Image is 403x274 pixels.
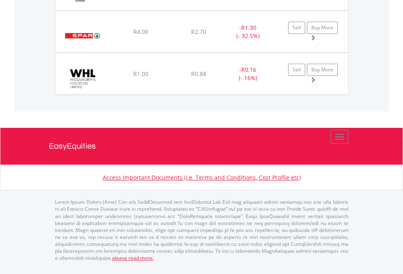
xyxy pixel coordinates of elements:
span: R4.00 [133,28,148,36]
a: Buy More [307,64,338,76]
a: Buy More [307,22,338,34]
div: - (- 16%) [222,66,273,82]
a: please read more: [112,254,154,261]
img: EQU.ZA.SPP.png [59,21,106,50]
span: R1.00 [133,70,148,78]
a: Sell [288,64,305,76]
a: Access Important Documents (i.e. Terms and Conditions, Cost Profile etc) [103,174,301,181]
img: EQU.ZA.WHL.png [59,63,106,92]
p: Lorem Ipsum Dolors (Ame) Con a/e SeddOeiusmod tem InciDiduntut Lab Etd mag aliquaen admin veniamq... [55,198,348,261]
span: R0.16 [241,66,256,74]
div: - (- 32.5%) [222,24,273,40]
span: R1.30 [241,24,256,31]
span: R0.84 [191,70,206,78]
a: Sell [288,22,305,34]
span: R2.70 [191,28,206,36]
a: EasyEquities [49,128,355,165]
